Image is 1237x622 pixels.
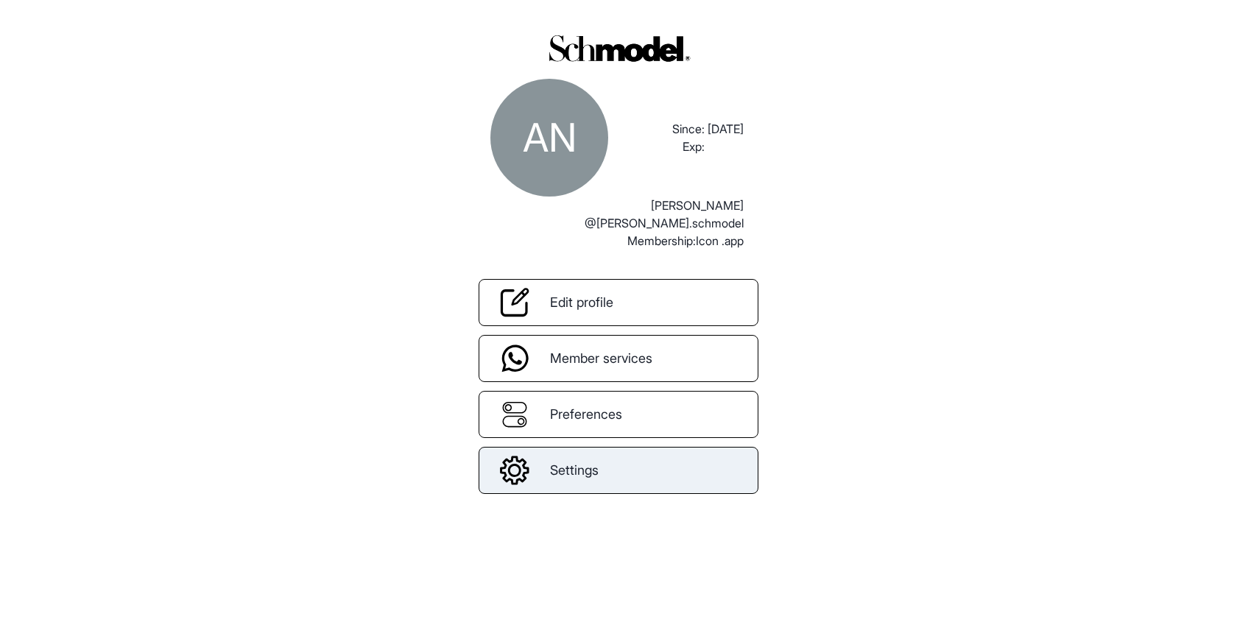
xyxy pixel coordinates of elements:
p: Exp: [683,138,705,155]
span: Edit profile [550,292,613,312]
span: AN [523,113,577,161]
a: settingsSettings [479,447,758,494]
span: Preferences [550,404,622,424]
p: @[PERSON_NAME].schmodel [585,214,744,232]
div: abdellah naji [490,79,608,197]
img: Preferances [500,400,529,429]
img: settings [500,456,529,485]
p: Membership: Icon .app [627,232,744,250]
img: EditProfile [500,288,529,317]
img: MemberServices [501,344,529,373]
a: EditProfileEdit profile [479,279,758,326]
span: Settings [550,460,599,480]
p: [PERSON_NAME] [651,197,744,214]
img: logo [541,29,696,67]
p: Since: [672,120,705,138]
span: Member services [550,348,652,368]
p: [DATE] [708,120,744,138]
